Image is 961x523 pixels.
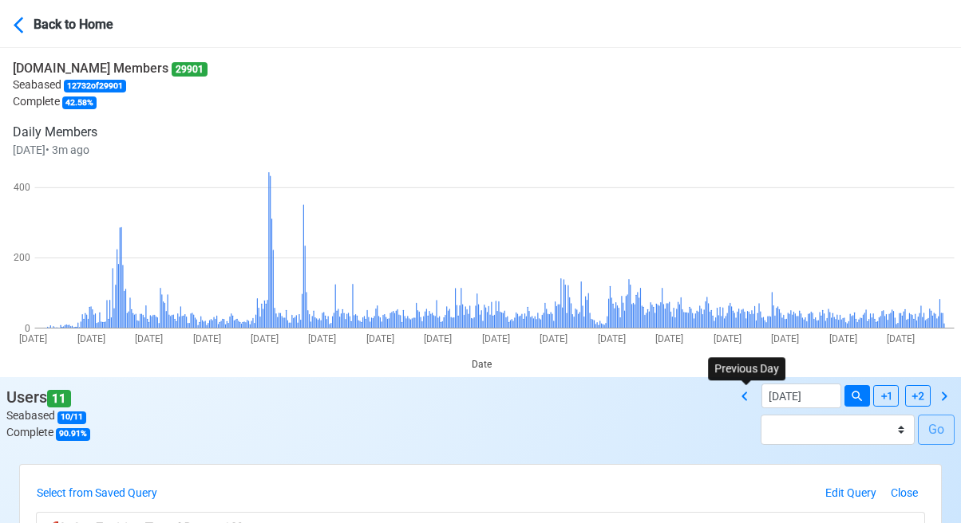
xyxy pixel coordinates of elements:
[918,415,955,445] button: Go
[251,333,279,344] text: [DATE]
[424,333,452,344] text: [DATE]
[36,481,164,505] button: Select from Saved Query
[655,333,683,344] text: [DATE]
[13,5,154,42] button: Back to Home
[13,142,208,159] p: [DATE] • 3m ago
[13,61,208,77] h6: [DOMAIN_NAME] Members
[14,182,30,193] text: 400
[64,80,126,92] span: 12732 of 29901
[62,96,97,109] span: 42.58 %
[818,481,884,505] button: Edit Query
[135,333,163,344] text: [DATE]
[25,323,30,334] text: 0
[366,333,394,344] text: [DATE]
[56,428,90,441] span: 90.91 %
[19,333,47,344] text: [DATE]
[308,333,336,344] text: [DATE]
[598,333,626,344] text: [DATE]
[193,333,221,344] text: [DATE]
[47,390,71,408] span: 11
[13,77,208,93] p: Seabased
[472,359,492,370] text: Date
[714,333,742,344] text: [DATE]
[13,93,208,110] p: Complete
[77,333,105,344] text: [DATE]
[829,333,857,344] text: [DATE]
[482,333,510,344] text: [DATE]
[884,481,925,505] button: Close
[34,12,153,34] div: Back to Home
[57,411,86,424] span: 10 / 11
[172,62,208,77] span: 29901
[14,252,30,263] text: 200
[887,333,915,344] text: [DATE]
[13,123,208,142] p: Daily Members
[540,333,568,344] text: [DATE]
[708,357,785,380] div: Previous Day
[771,333,799,344] text: [DATE]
